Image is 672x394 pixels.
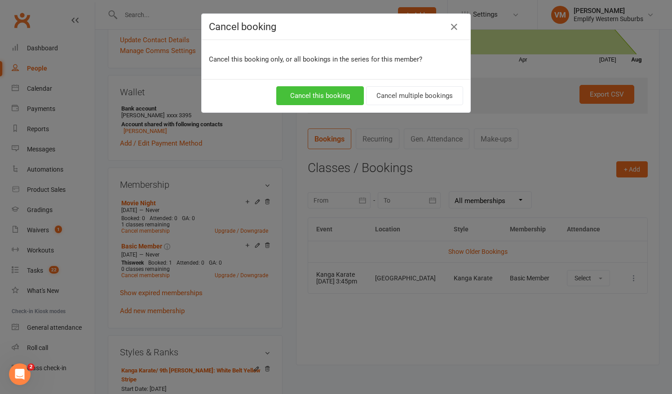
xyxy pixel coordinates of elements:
[9,363,31,385] iframe: Intercom live chat
[276,86,364,105] button: Cancel this booking
[447,20,461,34] button: Close
[366,86,463,105] button: Cancel multiple bookings
[27,363,35,371] span: 2
[209,54,463,65] p: Cancel this booking only, or all bookings in the series for this member?
[209,21,463,32] h4: Cancel booking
